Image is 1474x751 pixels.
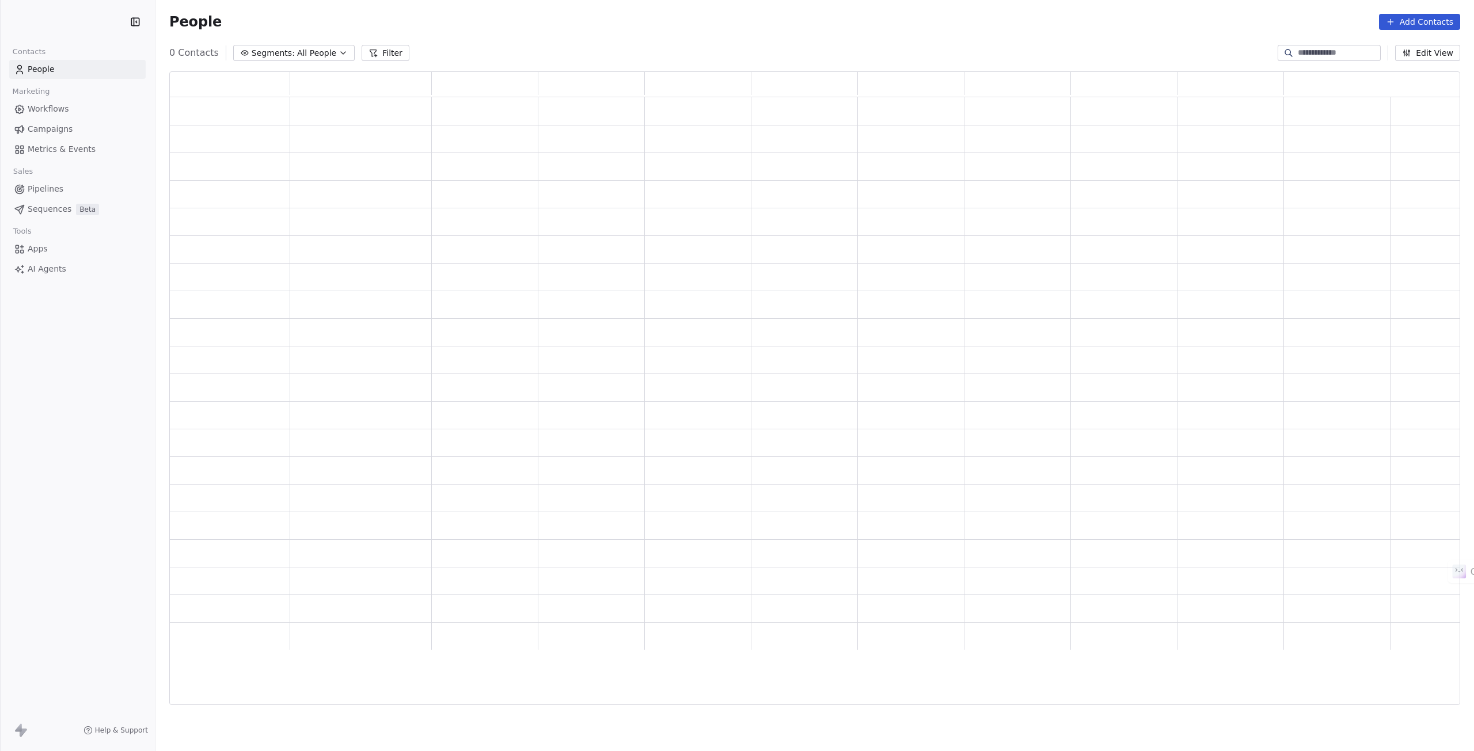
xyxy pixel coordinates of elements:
span: 0 Contacts [169,46,219,60]
span: People [169,13,222,31]
span: Apps [28,243,48,255]
a: Campaigns [9,120,146,139]
span: Sequences [28,203,71,215]
span: Marketing [7,83,55,100]
div: grid [170,97,1461,706]
a: People [9,60,146,79]
button: Filter [362,45,409,61]
a: Workflows [9,100,146,119]
span: All People [297,47,336,59]
span: Sales [8,163,38,180]
a: SequencesBeta [9,200,146,219]
span: Help & Support [95,726,148,735]
span: Campaigns [28,123,73,135]
span: Metrics & Events [28,143,96,155]
a: Metrics & Events [9,140,146,159]
span: Contacts [7,43,51,60]
span: Tools [8,223,36,240]
span: Segments: [252,47,295,59]
button: Add Contacts [1379,14,1460,30]
span: People [28,63,55,75]
a: Apps [9,239,146,258]
a: AI Agents [9,260,146,279]
span: Pipelines [28,183,63,195]
span: Workflows [28,103,69,115]
a: Help & Support [83,726,148,735]
span: Beta [76,204,99,215]
button: Edit View [1395,45,1460,61]
span: AI Agents [28,263,66,275]
a: Pipelines [9,180,146,199]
